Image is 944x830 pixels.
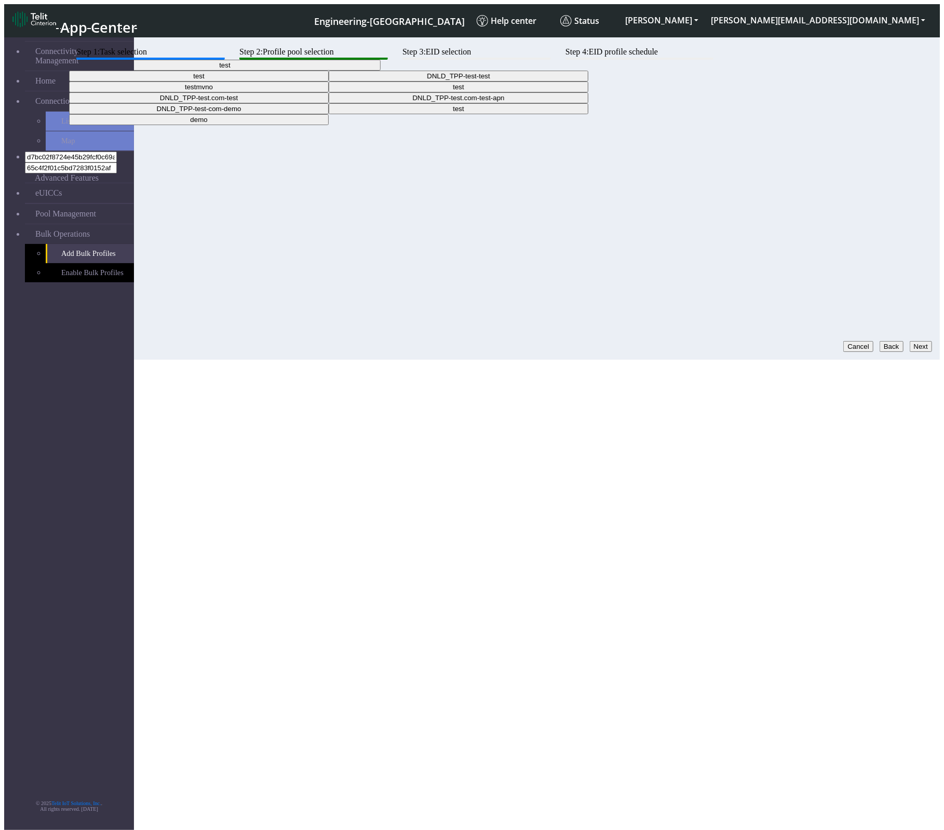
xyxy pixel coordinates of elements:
[477,15,488,26] img: knowledge.svg
[25,183,134,203] a: eUICCs
[25,204,134,224] a: Pool Management
[25,42,134,71] a: Connectivity Management
[35,173,99,183] span: Advanced Features
[560,15,599,26] span: Status
[46,131,134,151] a: Map
[76,47,224,60] btn: Step 1: Task selection
[329,81,588,92] button: test
[619,11,705,30] button: [PERSON_NAME]
[69,103,329,114] button: DNLD_TPP-test-com-demo
[25,91,134,111] a: Connections
[69,71,810,125] div: test
[705,11,932,30] button: [PERSON_NAME][EMAIL_ADDRESS][DOMAIN_NAME]
[69,60,381,71] button: test
[314,15,465,28] span: Engineering-[GEOGRAPHIC_DATA]
[60,18,137,37] span: App Center
[329,103,588,114] button: test
[910,341,932,352] button: Next
[46,263,134,282] a: Enable Bulk Profiles
[61,117,73,126] span: List
[35,97,77,106] span: Connections
[46,244,134,263] a: Add Bulk Profiles
[25,224,134,244] a: Bulk Operations
[329,71,588,81] button: DNLD_TPP-test-test
[314,11,464,30] a: Your current platform instance
[46,112,134,131] a: List
[556,11,619,31] a: Status
[565,47,713,60] btn: Step 4: EID profile schedule
[329,92,588,103] button: DNLD_TPP-test.com-test-apn
[12,11,56,28] img: logo-telit-cinterion-gw-new.png
[473,11,556,31] a: Help center
[69,38,810,47] div: Add Bulk Profiles
[560,15,572,26] img: status.svg
[402,47,550,60] btn: Step 3: EID selection
[69,114,329,125] button: demo
[239,47,387,60] btn: Step 2: Profile pool selection
[61,137,75,145] span: Map
[35,229,90,239] span: Bulk Operations
[880,341,903,352] button: Back
[69,81,329,92] button: testmvno
[25,71,134,91] a: Home
[843,341,873,352] button: Cancel
[69,92,329,103] button: DNLD_TPP-test.com-test
[477,15,536,26] span: Help center
[69,71,329,81] button: test
[12,8,136,33] a: App Center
